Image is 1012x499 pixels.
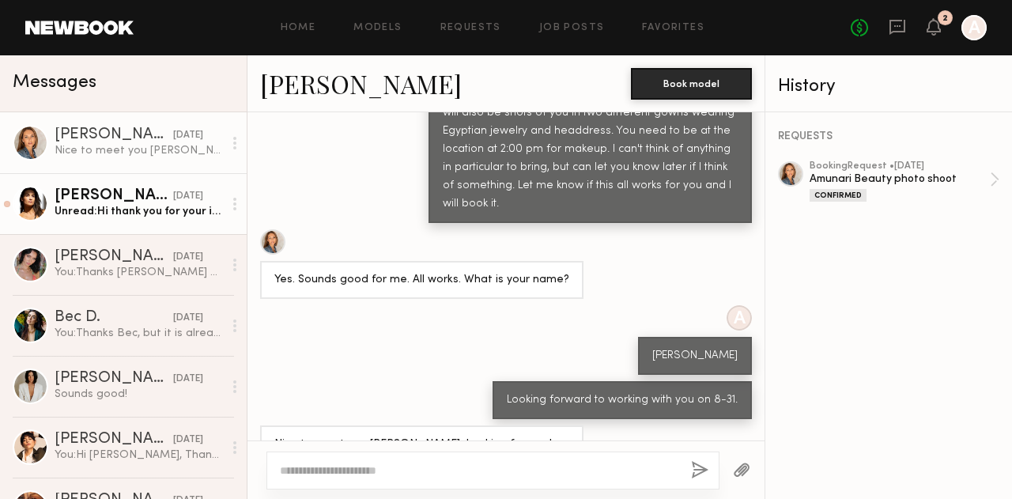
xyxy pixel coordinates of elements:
div: History [778,77,999,96]
a: bookingRequest •[DATE]Amunari Beauty photo shootConfirmed [810,161,999,202]
div: Amunari Beauty photo shoot [810,172,990,187]
div: REQUESTS [778,131,999,142]
div: Unread: Hi thank you for your interest! Please send shoot details such as rate, usage, shoot loca... [55,204,223,219]
div: Looking forward to working with you on 8-31. [507,391,738,410]
div: Bec D. [55,310,173,326]
div: [DATE] [173,128,203,143]
div: [PERSON_NAME] [652,347,738,365]
div: Sounds good! [55,387,223,402]
div: 2 [942,14,948,23]
a: Favorites [642,23,704,33]
div: [PERSON_NAME] [55,371,173,387]
div: [DATE] [173,311,203,326]
div: [PERSON_NAME] [55,188,173,204]
a: Models [353,23,402,33]
div: You: Thanks [PERSON_NAME] but it is already booked. [55,265,223,280]
div: You: Hi [PERSON_NAME], Thanks for your response. Believe it or not, we already books it! But, tha... [55,448,223,463]
a: A [961,15,987,40]
div: [DATE] [173,372,203,387]
button: Book model [631,68,752,100]
div: Nice to meet you [PERSON_NAME]. Looking forward as well [55,143,223,158]
a: [PERSON_NAME] [260,66,462,100]
div: booking Request • [DATE] [810,161,990,172]
a: Home [281,23,316,33]
div: [DATE] [173,189,203,204]
div: [PERSON_NAME] [55,432,173,448]
div: Yes. Sounds good for me. All works. What is your name? [274,271,569,289]
a: Requests [440,23,501,33]
span: Messages [13,74,96,92]
div: Confirmed [810,189,867,202]
a: Job Posts [539,23,605,33]
div: [DATE] [173,433,203,448]
div: Nice to meet you [PERSON_NAME]. Looking forward as well [274,436,569,472]
div: You: Thanks Bec, but it is already booked. Maybe next time. [55,326,223,341]
a: Book model [631,76,752,89]
div: [DATE] [173,250,203,265]
div: [PERSON_NAME] [55,127,173,143]
div: [PERSON_NAME] [55,249,173,265]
